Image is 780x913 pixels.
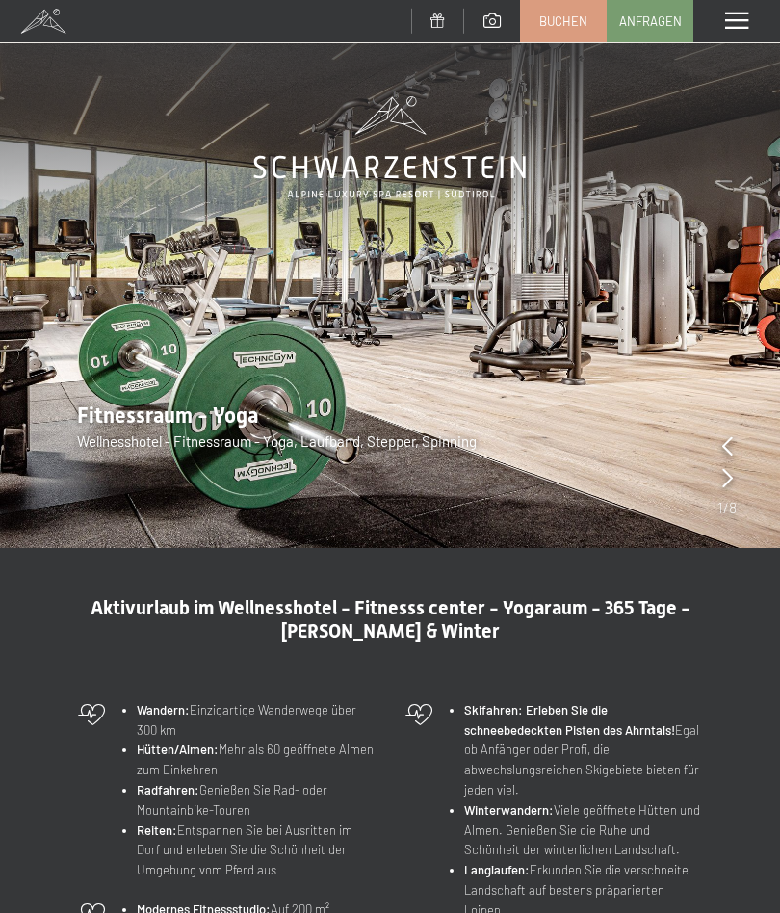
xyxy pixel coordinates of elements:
strong: Erleben Sie die schneebedeckten Pisten des Ahrntals! [464,702,675,738]
strong: Reiten: [137,822,177,838]
strong: Wandern: [137,702,190,717]
span: Fitnessraum - Yoga [77,404,258,428]
a: Buchen [521,1,606,41]
li: Mehr als 60 geöffnete Almen zum Einkehren [137,740,376,780]
span: Anfragen [619,13,682,30]
a: Anfragen [608,1,692,41]
span: Buchen [539,13,587,30]
li: Egal ob Anfänger oder Profi, die abwechslungsreichen Skigebiete bieten für jeden viel. [464,700,703,800]
strong: Winterwandern: [464,802,554,818]
span: / [723,497,729,518]
li: Entspannen Sie bei Ausritten im Dorf und erleben Sie die Schönheit der Umgebung vom Pferd aus [137,821,376,880]
strong: Skifahren: [464,702,523,717]
li: Einzigartige Wanderwege über 300 km [137,700,376,741]
li: Genießen Sie Rad- oder Mountainbike-Touren [137,780,376,821]
strong: Hütten/Almen: [137,742,219,757]
strong: Langlaufen: [464,862,530,877]
span: Wellnesshotel - Fitnessraum - Yoga, Laufband, Stepper, Spinning [77,432,477,450]
li: Viele geöffnete Hütten und Almen. Genießen Sie die Ruhe und Schönheit der winterlichen Landschaft. [464,800,703,860]
span: Aktivurlaub im Wellnesshotel - Fitnesss center - Yogaraum - 365 Tage - [PERSON_NAME] & Winter [91,596,690,642]
strong: Radfahren: [137,782,199,797]
span: 1 [717,497,723,518]
span: 8 [729,497,737,518]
